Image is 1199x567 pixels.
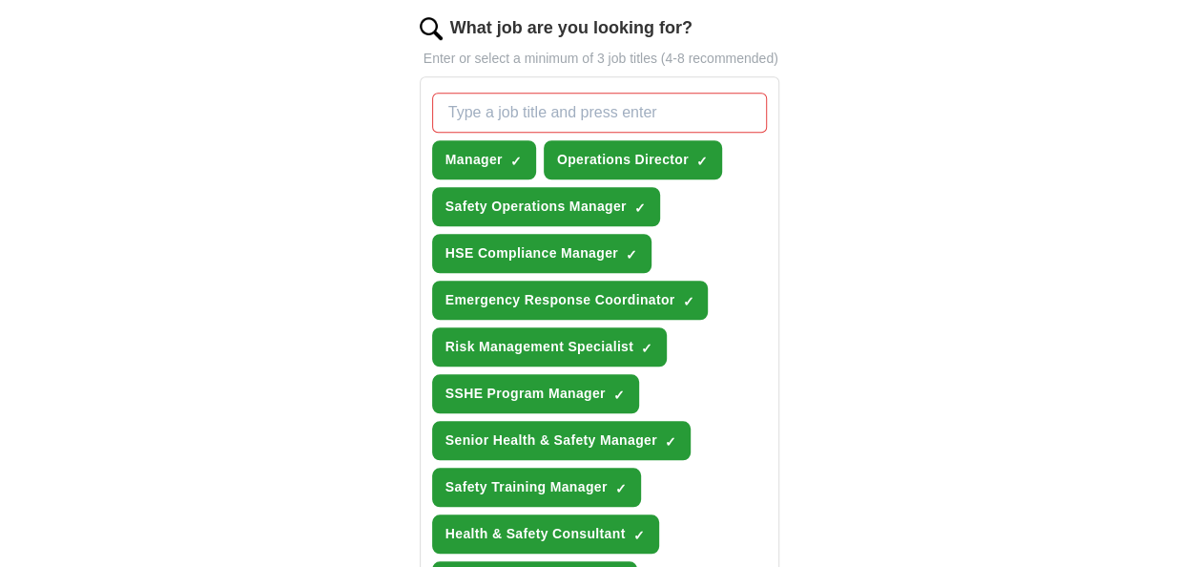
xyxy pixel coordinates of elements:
span: Risk Management Specialist [445,337,633,357]
img: search.png [420,17,443,40]
button: HSE Compliance Manager✓ [432,234,651,273]
span: Health & Safety Consultant [445,524,626,544]
span: Operations Director [557,150,689,170]
span: Safety Training Manager [445,477,608,497]
span: ✓ [615,481,627,496]
button: Manager✓ [432,140,536,179]
span: SSHE Program Manager [445,384,606,404]
button: Health & Safety Consultant✓ [432,514,659,554]
span: ✓ [682,294,693,309]
span: Safety Operations Manager [445,197,627,217]
button: Safety Training Manager✓ [432,468,641,507]
button: SSHE Program Manager✓ [432,374,639,413]
span: ✓ [613,388,625,403]
span: ✓ [510,154,522,169]
label: What job are you looking for? [450,15,693,41]
button: Emergency Response Coordinator✓ [432,281,709,320]
span: ✓ [634,200,646,216]
span: Senior Health & Safety Manager [445,430,657,451]
button: Senior Health & Safety Manager✓ [432,421,691,460]
p: Enter or select a minimum of 3 job titles (4-8 recommended) [420,49,780,69]
button: Operations Director✓ [544,140,722,179]
span: ✓ [665,434,676,450]
span: ✓ [626,247,637,262]
input: Type a job title and press enter [432,93,768,133]
span: HSE Compliance Manager [445,243,618,263]
span: ✓ [633,528,645,543]
button: Safety Operations Manager✓ [432,187,660,226]
span: ✓ [641,341,652,356]
span: Emergency Response Coordinator [445,290,675,310]
span: ✓ [696,154,708,169]
span: Manager [445,150,503,170]
button: Risk Management Specialist✓ [432,327,667,367]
